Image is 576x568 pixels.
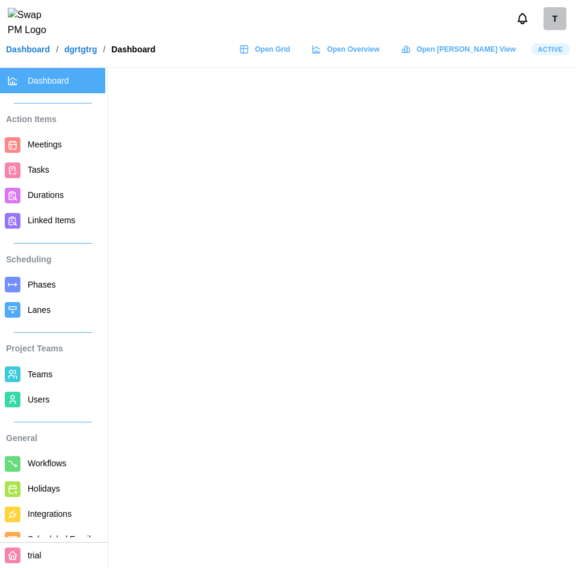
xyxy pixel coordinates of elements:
span: Open Grid [255,41,290,58]
span: Users [28,395,50,404]
span: Scheduled Emails [28,534,95,544]
span: Linked Items [28,215,75,225]
a: Open Overview [305,40,389,58]
span: Meetings [28,140,62,149]
span: Holidays [28,484,60,493]
span: Open [PERSON_NAME] View [417,41,516,58]
a: Dashboard [6,45,50,54]
div: / [103,45,105,54]
span: Tasks [28,165,49,174]
span: Workflows [28,458,66,468]
div: / [56,45,58,54]
button: Notifications [512,8,533,29]
a: trial2 [544,7,566,30]
span: Integrations [28,509,72,519]
a: Open [PERSON_NAME] View [394,40,524,58]
img: Swap PM Logo [8,8,57,38]
a: dgrtgtrg [64,45,97,54]
span: Dashboard [28,76,69,85]
div: Dashboard [111,45,155,54]
span: Phases [28,280,56,289]
div: T [544,7,566,30]
a: Open Grid [233,40,299,58]
span: Teams [28,369,52,379]
span: Durations [28,190,64,200]
span: Lanes [28,305,51,315]
span: trial [28,551,41,560]
span: Active [538,44,563,55]
span: Open Overview [327,41,379,58]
